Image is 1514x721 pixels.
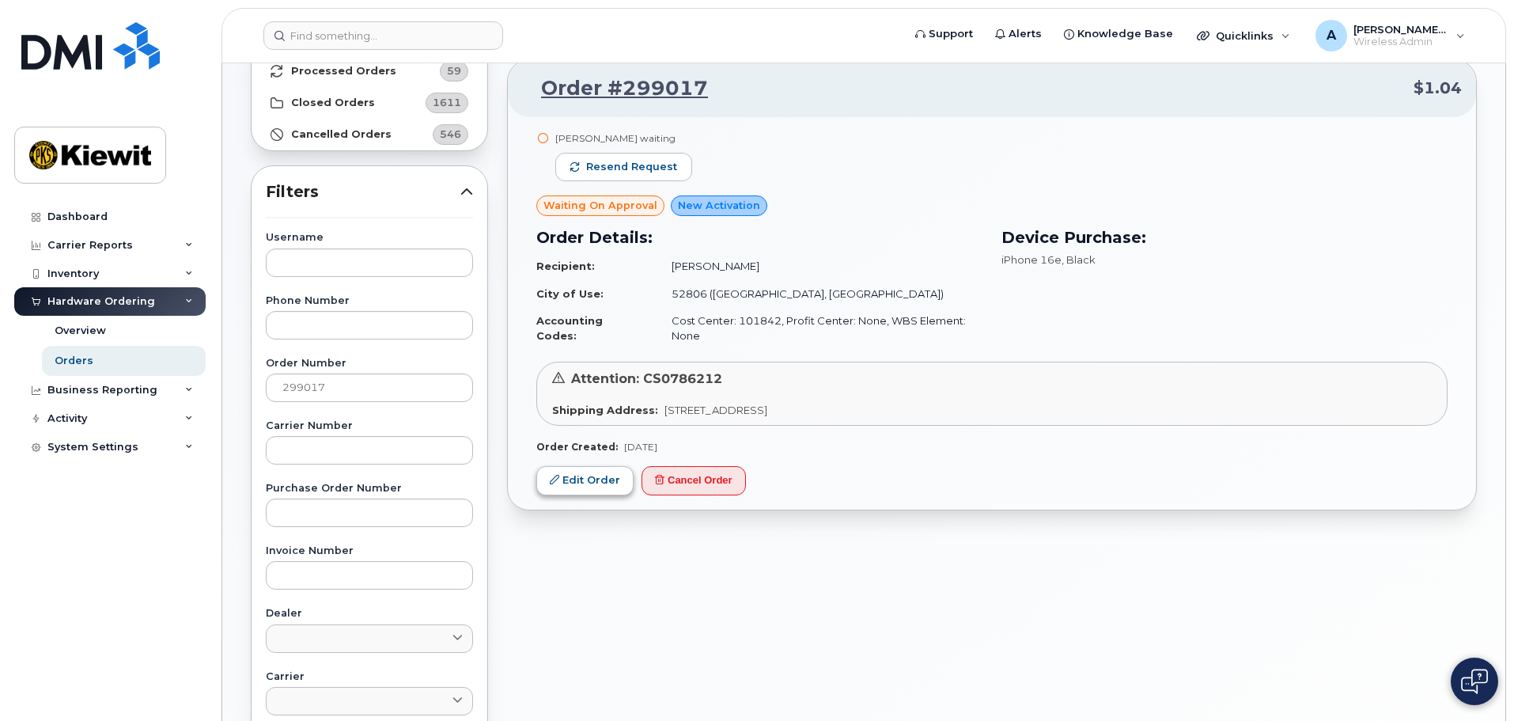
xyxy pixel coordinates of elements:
[1001,253,1062,266] span: iPhone 16e
[536,441,618,453] strong: Order Created:
[1009,26,1042,42] span: Alerts
[552,404,658,416] strong: Shipping Address:
[536,314,603,342] strong: Accounting Codes:
[266,672,473,682] label: Carrier
[1077,26,1173,42] span: Knowledge Base
[1461,669,1488,694] img: Open chat
[1414,77,1462,100] span: $1.04
[543,198,657,213] span: Waiting On Approval
[291,65,396,78] strong: Processed Orders
[447,63,461,78] span: 59
[1304,20,1476,51] div: Alicia.Bailey
[433,95,461,110] span: 1611
[1062,253,1096,266] span: , Black
[266,484,473,494] label: Purchase Order Number
[536,226,982,249] h3: Order Details:
[571,371,722,386] span: Attention: CS0786212
[657,280,982,308] td: 52806 ([GEOGRAPHIC_DATA], [GEOGRAPHIC_DATA])
[266,296,473,306] label: Phone Number
[263,21,503,50] input: Find something...
[904,18,984,50] a: Support
[266,609,473,619] label: Dealer
[536,260,595,272] strong: Recipient:
[642,466,746,495] button: Cancel Order
[522,74,708,103] a: Order #299017
[984,18,1053,50] a: Alerts
[291,97,375,109] strong: Closed Orders
[266,180,460,203] span: Filters
[1353,23,1448,36] span: [PERSON_NAME].[PERSON_NAME]
[252,55,487,87] a: Processed Orders59
[440,127,461,142] span: 546
[536,466,634,495] a: Edit Order
[536,287,604,300] strong: City of Use:
[1353,36,1448,48] span: Wireless Admin
[555,153,692,181] button: Resend request
[657,307,982,349] td: Cost Center: 101842, Profit Center: None, WBS Element: None
[266,421,473,431] label: Carrier Number
[586,160,677,174] span: Resend request
[1216,29,1274,42] span: Quicklinks
[291,128,392,141] strong: Cancelled Orders
[664,404,767,416] span: [STREET_ADDRESS]
[266,546,473,556] label: Invoice Number
[266,233,473,243] label: Username
[252,87,487,119] a: Closed Orders1611
[657,252,982,280] td: [PERSON_NAME]
[929,26,973,42] span: Support
[678,198,760,213] span: New Activation
[1327,26,1336,45] span: A
[1053,18,1184,50] a: Knowledge Base
[266,359,473,369] label: Order Number
[1186,20,1301,51] div: Quicklinks
[1001,226,1448,249] h3: Device Purchase:
[624,441,657,453] span: [DATE]
[252,119,487,150] a: Cancelled Orders546
[555,131,692,145] div: [PERSON_NAME] waiting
